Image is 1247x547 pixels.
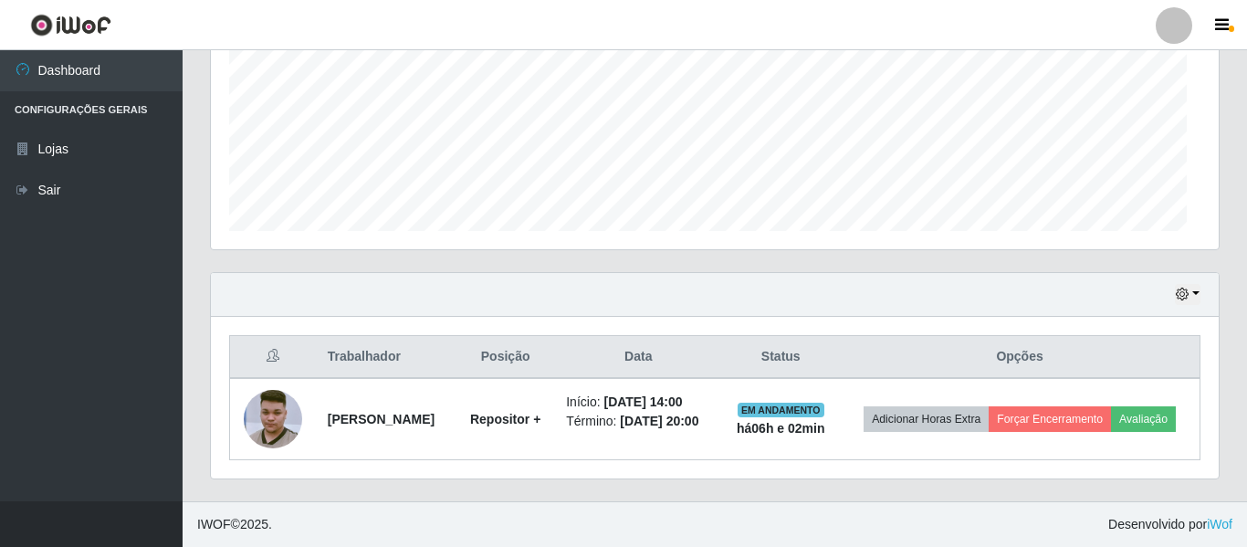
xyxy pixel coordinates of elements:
[603,394,682,409] time: [DATE] 14:00
[30,14,111,37] img: CoreUI Logo
[197,515,272,534] span: © 2025 .
[721,336,840,379] th: Status
[1108,515,1232,534] span: Desenvolvido por
[470,412,540,426] strong: Repositor +
[840,336,1200,379] th: Opções
[989,406,1111,432] button: Forçar Encerramento
[566,393,710,412] li: Início:
[737,421,825,436] strong: há 06 h e 02 min
[1111,406,1176,432] button: Avaliação
[566,412,710,431] li: Término:
[244,367,302,471] img: 1759061799414.jpeg
[328,412,435,426] strong: [PERSON_NAME]
[317,336,456,379] th: Trabalhador
[738,403,824,417] span: EM ANDAMENTO
[197,517,231,531] span: IWOF
[864,406,989,432] button: Adicionar Horas Extra
[555,336,721,379] th: Data
[620,414,698,428] time: [DATE] 20:00
[1207,517,1232,531] a: iWof
[456,336,555,379] th: Posição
